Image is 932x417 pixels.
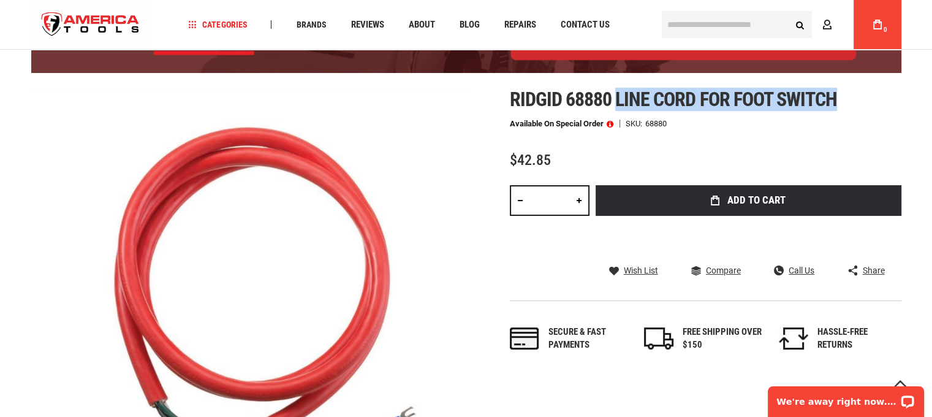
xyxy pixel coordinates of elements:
span: Share [862,266,884,275]
div: Secure & fast payments [548,326,628,352]
img: returns [779,327,808,350]
a: Compare [691,265,741,276]
span: Ridgid 68880 line cord for foot switch [510,88,838,111]
a: Reviews [345,17,389,33]
button: Search [789,13,812,36]
span: Repairs [504,20,536,29]
span: Compare [706,266,741,275]
div: HASSLE-FREE RETURNS [817,326,897,352]
span: Wish List [624,266,658,275]
div: FREE SHIPPING OVER $150 [683,326,762,352]
span: Contact Us [560,20,609,29]
span: Blog [459,20,479,29]
img: payments [510,327,539,350]
span: Reviews [350,20,384,29]
div: 68880 [645,120,667,128]
a: Brands [290,17,332,33]
a: Blog [453,17,485,33]
span: Brands [296,20,326,29]
span: Categories [188,20,247,29]
a: Wish List [609,265,658,276]
img: shipping [644,327,673,350]
button: Add to Cart [596,185,901,216]
a: Repairs [498,17,541,33]
iframe: LiveChat chat widget [760,378,932,417]
a: Contact Us [555,17,615,33]
p: Available on Special Order [510,120,613,128]
iframe: Secure express checkout frame [593,220,904,255]
a: Call Us [774,265,814,276]
strong: SKU [626,120,645,128]
a: store logo [31,2,150,48]
a: About [403,17,440,33]
span: Call Us [789,266,814,275]
span: Add to Cart [727,195,786,205]
span: $42.85 [510,151,551,169]
img: America Tools [31,2,150,48]
span: 0 [884,26,887,33]
span: About [408,20,434,29]
a: Categories [183,17,252,33]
